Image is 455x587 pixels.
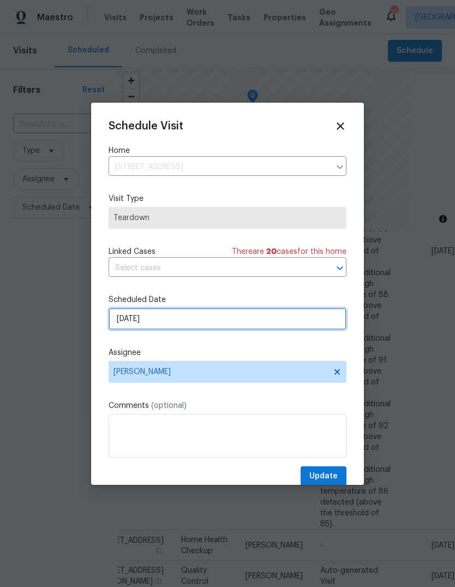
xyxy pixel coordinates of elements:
[113,212,342,223] span: Teardown
[109,193,346,204] label: Visit Type
[332,260,348,276] button: Open
[301,466,346,487] button: Update
[109,294,346,305] label: Scheduled Date
[109,145,346,156] label: Home
[109,400,346,411] label: Comments
[151,402,187,410] span: (optional)
[109,347,346,358] label: Assignee
[334,120,346,132] span: Close
[232,246,346,257] span: There are case s for this home
[109,159,330,176] input: Enter in an address
[109,246,155,257] span: Linked Cases
[109,121,183,132] span: Schedule Visit
[113,367,327,376] span: [PERSON_NAME]
[109,260,316,277] input: Select cases
[109,308,346,330] input: M/D/YYYY
[309,470,338,483] span: Update
[266,248,277,256] span: 20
